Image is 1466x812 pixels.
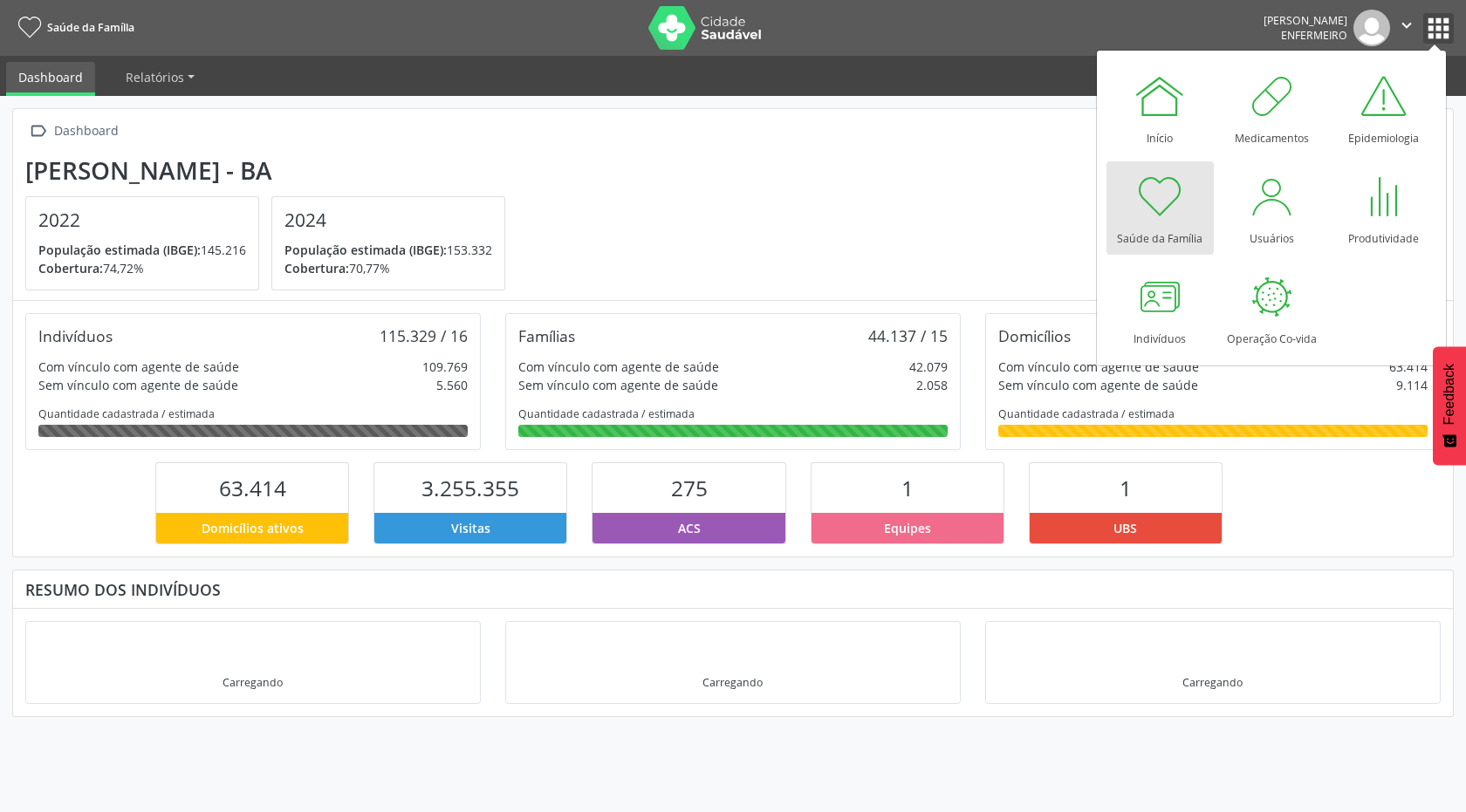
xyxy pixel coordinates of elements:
[284,241,492,259] p: 153.332
[38,209,246,231] h4: 2022
[1433,346,1466,465] button: Feedback - Mostrar pesquisa
[223,675,283,690] div: Carregando
[38,242,201,258] span: População estimada (IBGE):
[998,358,1199,376] div: Com vínculo com agente de saúde
[25,119,121,144] a:  Dashboard
[1218,161,1326,255] a: Usuários
[868,326,948,345] div: 44.137 / 15
[1397,16,1416,35] i: 
[202,519,304,537] span: Domicílios ativos
[451,519,490,537] span: Visitas
[998,406,1428,421] div: Quantidade cadastrada / estimada
[1120,474,1132,502] span: 1
[518,376,718,394] div: Sem vínculo com agente de saúde
[998,326,1071,345] div: Domicílios
[1264,13,1347,28] div: [PERSON_NAME]
[284,242,447,258] span: População estimada (IBGE):
[1390,10,1423,46] button: 
[1218,61,1326,154] a: Medicamentos
[6,62,95,96] a: Dashboard
[38,241,246,259] p: 145.216
[38,326,113,345] div: Indivíduos
[380,326,468,345] div: 115.329 / 16
[518,326,575,345] div: Famílias
[1389,358,1428,376] div: 63.414
[1281,28,1347,43] span: Enfermeiro
[38,260,103,276] span: Cobertura:
[1106,262,1214,355] a: Indivíduos
[25,580,1441,599] div: Resumo dos indivíduos
[25,156,517,185] div: [PERSON_NAME] - BA
[518,406,948,421] div: Quantidade cadastrada / estimada
[702,675,763,690] div: Carregando
[12,13,134,42] a: Saúde da Família
[38,406,468,421] div: Quantidade cadastrada / estimada
[1106,161,1214,255] a: Saúde da Família
[422,358,468,376] div: 109.769
[518,358,719,376] div: Com vínculo com agente de saúde
[219,474,286,502] span: 63.414
[38,358,239,376] div: Com vínculo com agente de saúde
[25,119,51,144] i: 
[38,259,246,277] p: 74,72%
[678,519,701,537] span: ACS
[901,474,914,502] span: 1
[421,474,519,502] span: 3.255.355
[1423,13,1454,44] button: apps
[113,62,207,92] a: Relatórios
[1113,519,1137,537] span: UBS
[1182,675,1243,690] div: Carregando
[126,69,184,85] span: Relatórios
[1330,161,1437,255] a: Produtividade
[38,376,238,394] div: Sem vínculo com agente de saúde
[1106,61,1214,154] a: Início
[909,358,948,376] div: 42.079
[884,519,931,537] span: Equipes
[51,119,121,144] div: Dashboard
[1396,376,1428,394] div: 9.114
[1218,262,1326,355] a: Operação Co-vida
[998,376,1198,394] div: Sem vínculo com agente de saúde
[671,474,708,502] span: 275
[1330,61,1437,154] a: Epidemiologia
[284,260,349,276] span: Cobertura:
[284,259,492,277] p: 70,77%
[284,209,492,231] h4: 2024
[1353,10,1390,46] img: img
[436,376,468,394] div: 5.560
[916,376,948,394] div: 2.058
[47,20,134,35] span: Saúde da Família
[1442,364,1457,425] span: Feedback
